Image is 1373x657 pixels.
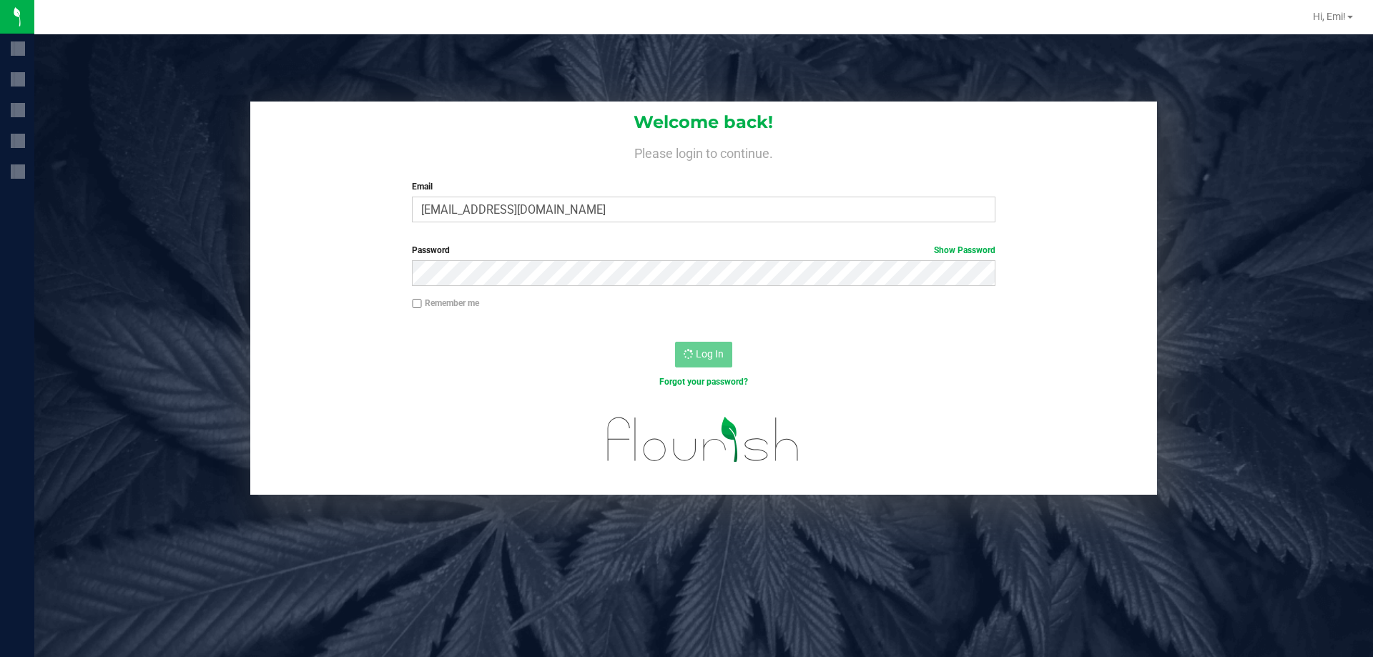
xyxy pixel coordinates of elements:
[675,342,732,367] button: Log In
[412,299,422,309] input: Remember me
[659,377,748,387] a: Forgot your password?
[590,403,817,476] img: flourish_logo.svg
[934,245,995,255] a: Show Password
[412,297,479,310] label: Remember me
[412,245,450,255] span: Password
[412,180,995,193] label: Email
[696,348,724,360] span: Log In
[250,113,1157,132] h1: Welcome back!
[250,143,1157,160] h4: Please login to continue.
[1313,11,1346,22] span: Hi, Emi!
